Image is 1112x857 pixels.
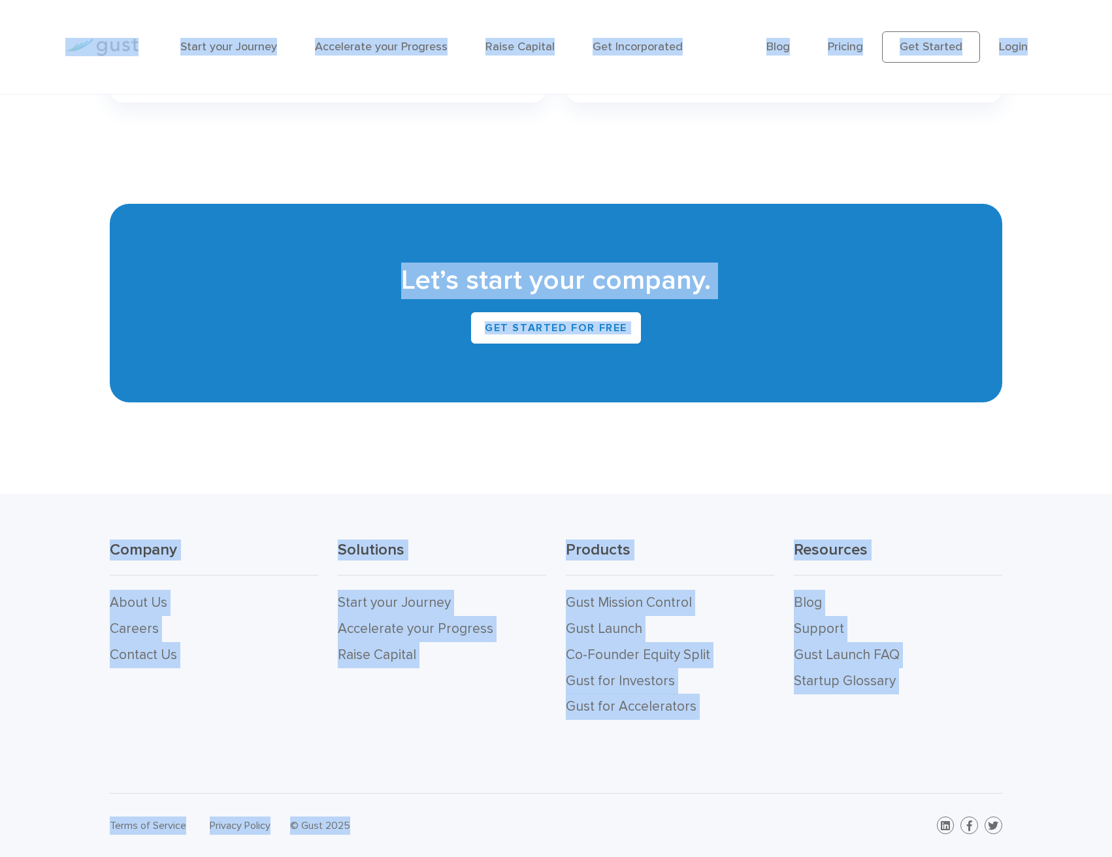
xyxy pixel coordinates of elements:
a: Contact Us [110,647,177,663]
a: Start your Journey [338,594,451,611]
a: Raise Capital [485,40,555,54]
a: Gust for Investors [566,673,675,689]
h3: Products [566,540,774,575]
a: Support [794,621,844,637]
a: Careers [110,621,159,637]
a: Privacy Policy [210,819,270,832]
a: About Us [110,594,167,611]
a: Start your Journey [180,40,277,54]
a: Blog [766,40,790,54]
h3: Resources [794,540,1002,575]
a: Blog [794,594,822,611]
a: Terms of Service [110,819,186,832]
a: Get Started [882,31,980,63]
h3: Solutions [338,540,546,575]
img: Gust Logo [65,39,139,56]
a: Gust Launch FAQ [794,647,900,663]
a: Get Started for Free [471,312,641,344]
a: Gust for Accelerators [566,698,696,715]
h3: Company [110,540,318,575]
a: Raise Capital [338,647,416,663]
a: Login [999,40,1028,54]
a: Pricing [828,40,863,54]
h2: Let’s start your company. [129,263,983,299]
a: Accelerate your Progress [315,40,448,54]
a: Get Incorporated [593,40,683,54]
a: Startup Glossary [794,673,896,689]
a: Gust Mission Control [566,594,692,611]
a: Accelerate your Progress [338,621,493,637]
a: Gust Launch [566,621,642,637]
div: © Gust 2025 [290,817,546,835]
a: Co-Founder Equity Split [566,647,710,663]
